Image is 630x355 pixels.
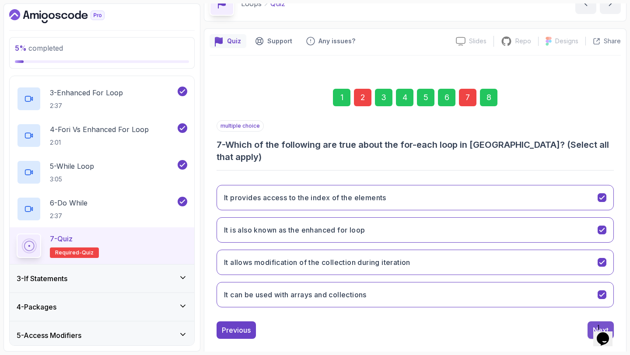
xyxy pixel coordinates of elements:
button: It allows modification of the collection during iteration [217,250,614,275]
h3: 5 - Access Modifiers [17,330,81,341]
div: 4 [396,89,413,106]
button: quiz button [210,34,246,48]
p: 2:37 [50,101,123,110]
button: 3-If Statements [10,265,194,292]
h3: It is also known as the enhanced for loop [224,225,365,235]
button: 4-Packages [10,293,194,321]
h3: It provides access to the index of the elements [224,192,386,203]
button: It provides access to the index of the elements [217,185,614,210]
p: Share [604,37,621,45]
div: 7 [459,89,476,106]
h3: 7 - Which of the following are true about the for-each loop in [GEOGRAPHIC_DATA]? (Select all tha... [217,139,614,163]
p: 3 - Enhanced For Loop [50,87,123,98]
button: Feedback button [301,34,360,48]
div: 8 [480,89,497,106]
div: 1 [333,89,350,106]
p: Repo [515,37,531,45]
button: 3-Enhanced For Loop2:37 [17,87,187,111]
p: 4 - Fori vs Enhanced For Loop [50,124,149,135]
p: Any issues? [318,37,355,45]
button: 6-Do While2:37 [17,197,187,221]
p: Quiz [227,37,241,45]
p: 3:05 [50,175,94,184]
span: Required- [55,249,82,256]
button: It is also known as the enhanced for loop [217,217,614,243]
button: Previous [217,321,256,339]
button: Next [588,321,614,339]
iframe: chat widget [593,320,621,346]
p: 6 - Do While [50,198,87,208]
div: 3 [375,89,392,106]
h3: It can be used with arrays and collections [224,289,367,300]
p: 2:37 [50,212,87,220]
div: Previous [222,325,251,335]
p: Support [267,37,292,45]
div: 5 [417,89,434,106]
p: 5 - While Loop [50,161,94,171]
p: Designs [555,37,578,45]
h3: 4 - Packages [17,302,56,312]
div: 2 [354,89,371,106]
button: It can be used with arrays and collections [217,282,614,307]
a: Dashboard [9,9,125,23]
span: 5 % [15,44,27,52]
div: Next [593,325,609,335]
button: 4-Fori vs Enhanced For Loop2:01 [17,123,187,148]
p: 2:01 [50,138,149,147]
div: 6 [438,89,455,106]
button: 5-While Loop3:05 [17,160,187,184]
h3: 3 - If Statements [17,273,67,284]
span: completed [15,44,63,52]
p: Slides [469,37,486,45]
button: Share [585,37,621,45]
button: 7-QuizRequired-quiz [17,233,187,258]
button: Support button [250,34,297,48]
h3: It allows modification of the collection during iteration [224,257,410,268]
button: 5-Access Modifiers [10,321,194,349]
p: 7 - Quiz [50,233,73,244]
p: multiple choice [217,120,264,132]
span: quiz [82,249,94,256]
